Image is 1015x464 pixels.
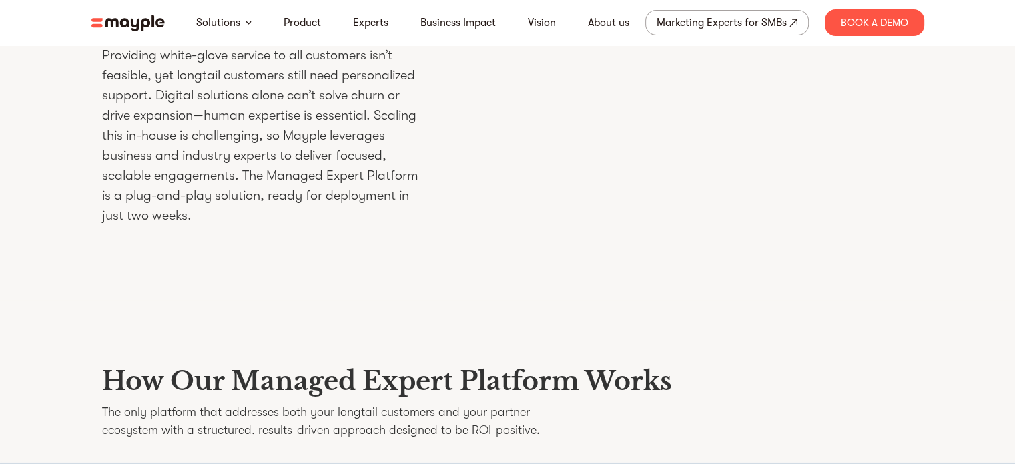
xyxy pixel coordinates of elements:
div: Book A Demo [825,9,924,36]
p: Providing white-glove service to all customers isn’t feasible, yet longtail customers still need ... [102,45,422,226]
img: arrow-down [246,21,252,25]
img: mayple-logo [91,15,165,31]
a: Experts [353,15,388,31]
a: About us [588,15,629,31]
a: Business Impact [420,15,496,31]
a: Vision [528,15,556,31]
h1: How Our Managed Expert Platform Works [102,417,914,449]
a: Product [284,15,321,31]
a: Marketing Experts for SMBs [645,10,809,35]
div: Marketing Experts for SMBs [657,13,787,32]
a: Solutions [196,15,240,31]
